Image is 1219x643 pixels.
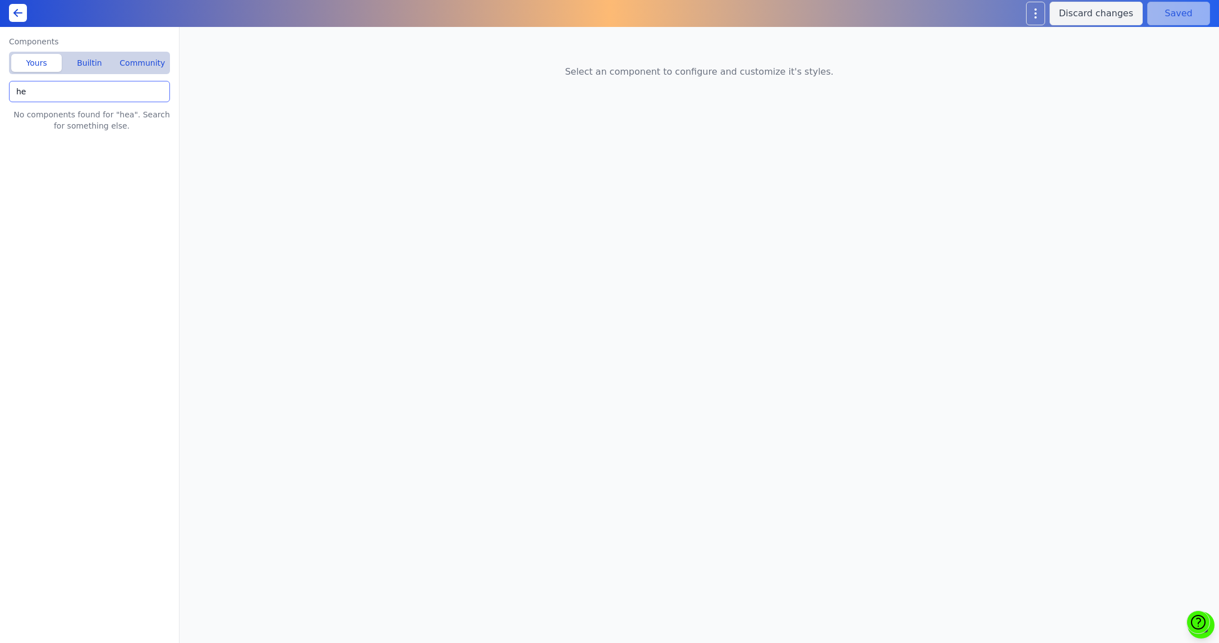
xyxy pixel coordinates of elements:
[565,65,834,79] p: Select an component to configure and customize it's styles.
[1147,2,1210,25] button: Saved
[9,109,174,131] p: No components found for "hea". Search for something else.
[11,54,62,72] button: Yours
[1050,2,1143,25] button: Discard changes
[9,36,170,47] label: Components
[9,81,170,102] input: Search your components
[64,54,114,72] button: Builtin
[117,54,168,72] button: Community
